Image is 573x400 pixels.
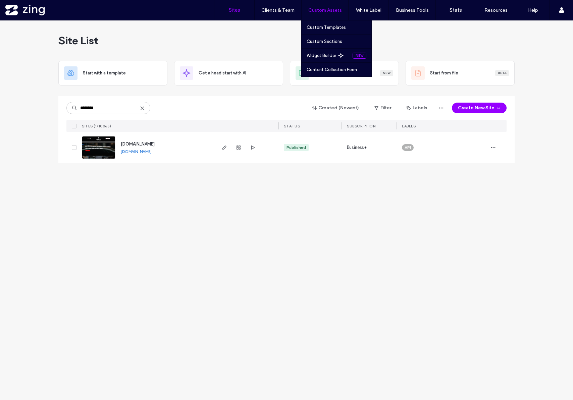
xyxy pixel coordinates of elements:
div: New [380,70,393,76]
a: Custom Templates [307,20,371,34]
a: Widget Builder [307,49,353,62]
label: Help [528,7,538,13]
label: Widget Builder [307,53,336,58]
label: White Label [356,7,381,13]
div: Collect content firstNew [290,61,399,85]
span: Start from file [430,70,458,76]
label: Business Tools [396,7,429,13]
span: LABELS [402,124,416,128]
label: Custom Assets [308,7,342,13]
div: Start from fileBeta [406,61,515,85]
a: [DOMAIN_NAME] [121,149,152,154]
button: Created (Newest) [306,103,365,113]
label: Resources [484,7,508,13]
div: Get a head start with AI [174,61,283,85]
button: Filter [368,103,398,113]
span: Get a head start with AI [199,70,246,76]
span: SITES (1/10065) [82,124,111,128]
label: Sites [229,7,240,13]
button: Create New Site [452,103,507,113]
label: Custom Sections [307,39,342,44]
div: New [353,53,366,59]
button: Labels [401,103,433,113]
span: Site List [58,34,98,47]
span: Start with a template [83,70,126,76]
a: Content Collection Form [307,63,371,76]
span: Business+ [347,144,367,151]
div: Start with a template [58,61,167,85]
span: STATUS [284,124,300,128]
a: Custom Sections [307,35,371,48]
label: Custom Templates [307,25,346,30]
div: Published [286,145,306,151]
span: API [405,145,411,151]
a: [DOMAIN_NAME] [121,141,155,147]
span: SUBSCRIPTION [347,124,375,128]
label: Stats [450,7,462,13]
span: Help [15,5,29,11]
div: Beta [495,70,509,76]
label: Content Collection Form [307,67,357,72]
label: Clients & Team [261,7,295,13]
